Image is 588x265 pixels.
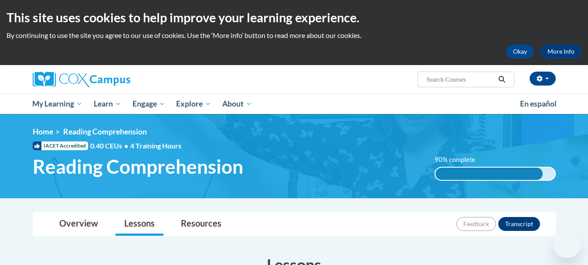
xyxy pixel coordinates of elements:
a: Home [33,127,53,136]
span: En español [520,99,557,108]
span: My Learning [32,99,82,109]
span: 0.40 CEUs [90,141,130,151]
button: Okay [506,45,534,59]
span: Reading Comprehension [63,127,147,136]
span: About [222,99,252,109]
input: Search Courses [425,74,495,85]
label: 90% complete [435,155,485,165]
button: Transcript [498,217,540,231]
a: About [217,94,258,114]
span: IACET Accredited [33,141,88,150]
a: Engage [127,94,171,114]
button: Feedback [456,217,496,231]
a: My Learning [27,94,88,114]
button: Account Settings [530,72,556,86]
a: Learn [88,94,127,114]
div: 90% complete [435,168,543,180]
div: Main menu [20,94,569,114]
a: Cox Campus [33,72,198,87]
a: More Info [540,45,581,59]
img: Cox Campus [33,72,130,87]
span: Learn [94,99,121,109]
a: En español [514,95,562,113]
a: Lessons [116,213,163,236]
a: Resources [172,213,230,236]
span: Reading Comprehension [33,155,243,178]
span: 4 Training Hours [130,141,181,150]
h2: This site uses cookies to help improve your learning experience. [7,9,581,26]
p: By continuing to use the site you agree to our use of cookies. Use the ‘More info’ button to read... [7,31,581,40]
a: Overview [51,213,107,236]
span: • [124,141,128,150]
iframe: Button to launch messaging window [553,230,581,258]
button: Search [495,74,508,85]
a: Explore [170,94,217,114]
span: Engage [133,99,165,109]
span: Explore [176,99,211,109]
